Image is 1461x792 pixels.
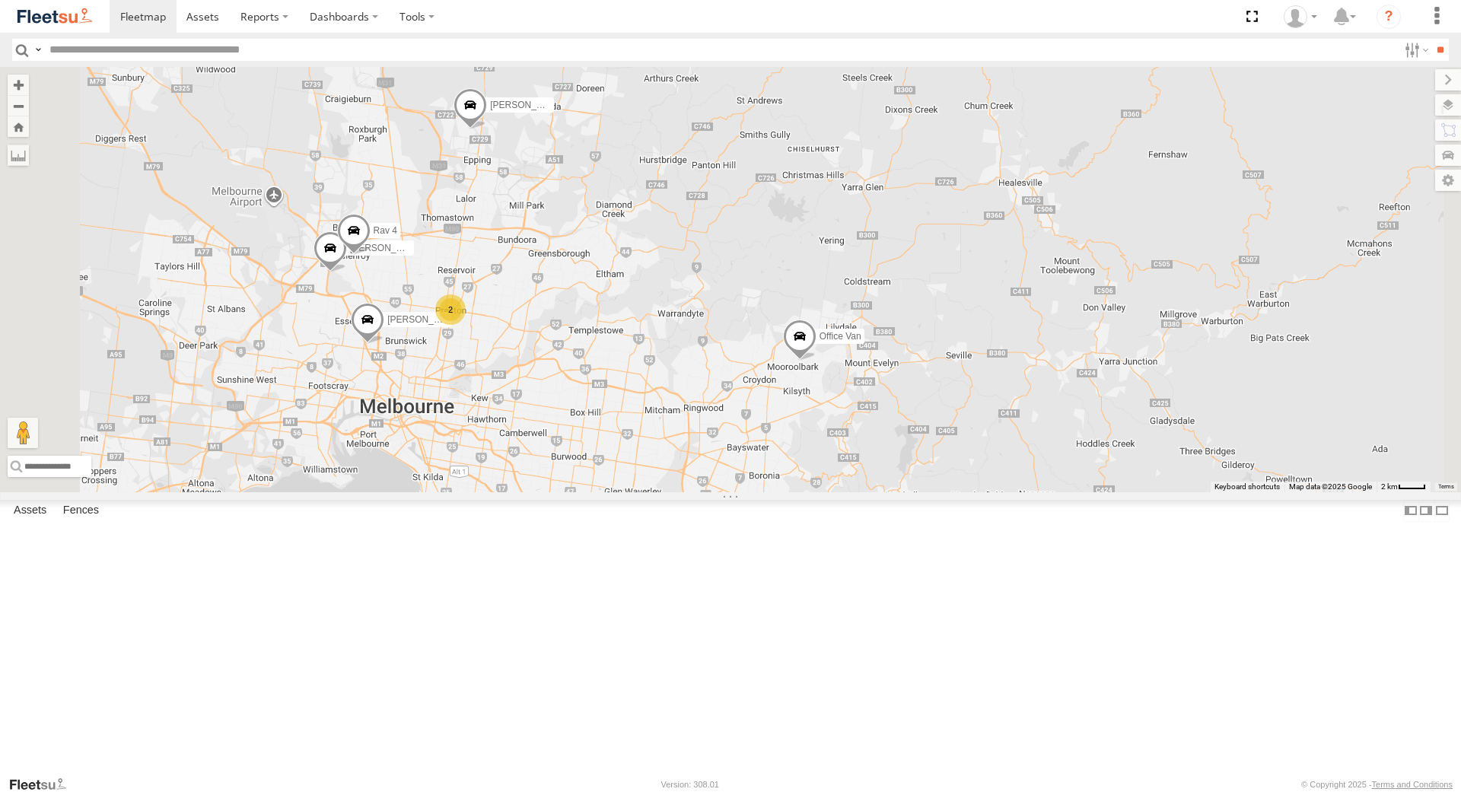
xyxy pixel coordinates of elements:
[820,332,861,342] span: Office Van
[8,116,29,137] button: Zoom Home
[661,780,719,789] div: Version: 308.01
[1438,483,1454,489] a: Terms (opens in new tab)
[8,75,29,95] button: Zoom in
[8,418,38,448] button: Drag Pegman onto the map to open Street View
[56,501,107,522] label: Fences
[1278,5,1323,28] div: Peter Edwardes
[15,6,94,27] img: fleetsu-logo-horizontal.svg
[8,777,78,792] a: Visit our Website
[1377,482,1431,492] button: Map Scale: 2 km per 33 pixels
[490,100,565,111] span: [PERSON_NAME]
[435,294,466,325] div: 2
[8,145,29,166] label: Measure
[350,243,425,253] span: [PERSON_NAME]
[1418,500,1434,522] label: Dock Summary Table to the Right
[1435,170,1461,191] label: Map Settings
[1434,500,1450,522] label: Hide Summary Table
[1289,482,1372,491] span: Map data ©2025 Google
[1399,39,1431,61] label: Search Filter Options
[1381,482,1398,491] span: 2 km
[1214,482,1280,492] button: Keyboard shortcuts
[1377,5,1401,29] i: ?
[1372,780,1453,789] a: Terms and Conditions
[374,225,397,236] span: Rav 4
[6,501,54,522] label: Assets
[1301,780,1453,789] div: © Copyright 2025 -
[1403,500,1418,522] label: Dock Summary Table to the Left
[8,95,29,116] button: Zoom out
[32,39,44,61] label: Search Query
[387,315,463,326] span: [PERSON_NAME]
